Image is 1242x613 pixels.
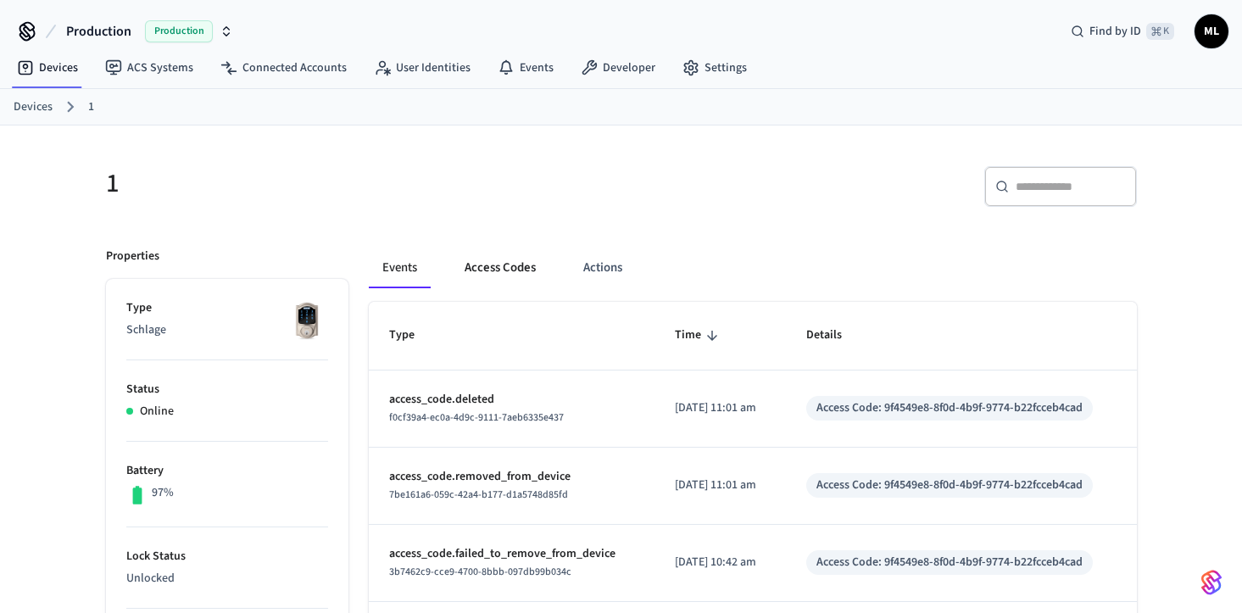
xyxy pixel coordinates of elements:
a: ACS Systems [92,53,207,83]
p: access_code.deleted [389,391,634,409]
div: Find by ID⌘ K [1057,16,1188,47]
a: Devices [3,53,92,83]
span: Type [389,322,437,348]
a: User Identities [360,53,484,83]
img: SeamLogoGradient.69752ec5.svg [1201,569,1222,596]
span: ML [1196,16,1227,47]
span: Find by ID [1089,23,1141,40]
p: Type [126,299,328,317]
p: [DATE] 10:42 am [675,554,766,571]
button: Access Codes [451,248,549,288]
div: Access Code: 9f4549e8-8f0d-4b9f-9774-b22fcceb4cad [816,476,1083,494]
p: Properties [106,248,159,265]
button: Actions [570,248,636,288]
div: Access Code: 9f4549e8-8f0d-4b9f-9774-b22fcceb4cad [816,554,1083,571]
button: ML [1195,14,1228,48]
p: access_code.removed_from_device [389,468,634,486]
a: 1 [88,98,94,116]
button: Events [369,248,431,288]
span: Production [145,20,213,42]
a: Devices [14,98,53,116]
span: 3b7462c9-cce9-4700-8bbb-097db99b034c [389,565,571,579]
p: Online [140,403,174,421]
span: 7be161a6-059c-42a4-b177-d1a5748d85fd [389,488,568,502]
p: Lock Status [126,548,328,566]
span: Production [66,21,131,42]
p: access_code.failed_to_remove_from_device [389,545,634,563]
a: Settings [669,53,760,83]
img: Schlage Sense Smart Deadbolt with Camelot Trim, Front [286,299,328,342]
p: 97% [152,484,174,502]
p: Battery [126,462,328,480]
a: Events [484,53,567,83]
span: ⌘ K [1146,23,1174,40]
div: ant example [369,248,1137,288]
div: Access Code: 9f4549e8-8f0d-4b9f-9774-b22fcceb4cad [816,399,1083,417]
p: [DATE] 11:01 am [675,476,766,494]
span: Time [675,322,723,348]
p: Unlocked [126,570,328,588]
span: Details [806,322,864,348]
p: Schlage [126,321,328,339]
span: f0cf39a4-ec0a-4d9c-9111-7aeb6335e437 [389,410,564,425]
p: [DATE] 11:01 am [675,399,766,417]
p: Status [126,381,328,398]
a: Developer [567,53,669,83]
h5: 1 [106,166,611,201]
a: Connected Accounts [207,53,360,83]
